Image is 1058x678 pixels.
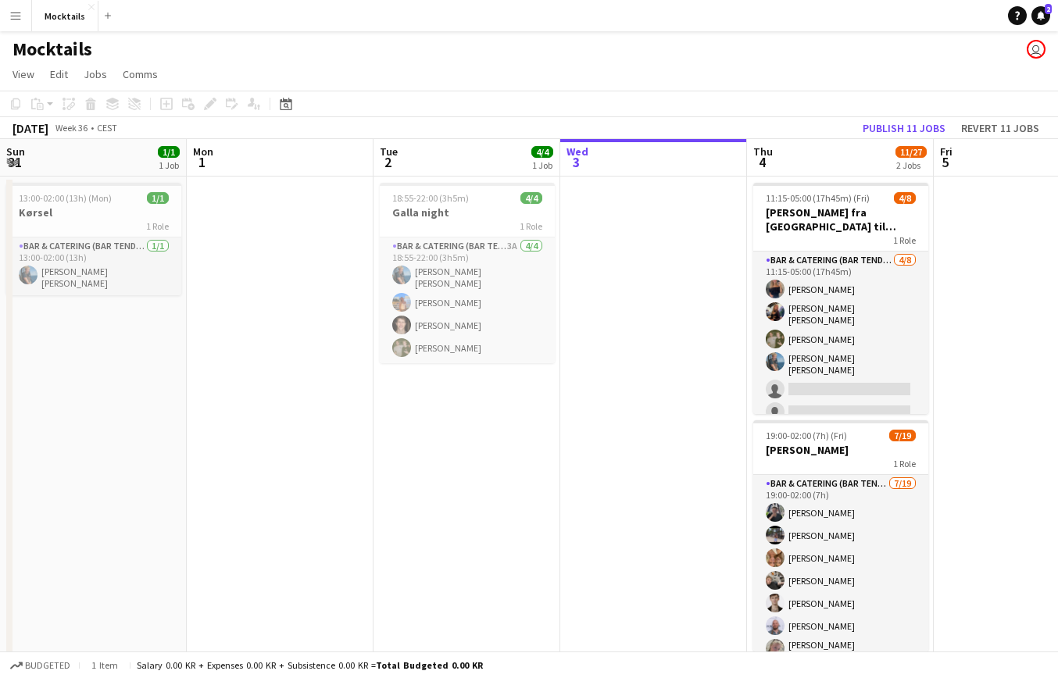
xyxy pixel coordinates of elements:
[893,458,916,469] span: 1 Role
[392,192,469,204] span: 18:55-22:00 (3h5m)
[520,220,542,232] span: 1 Role
[25,660,70,671] span: Budgeted
[893,234,916,246] span: 1 Role
[889,430,916,441] span: 7/19
[894,192,916,204] span: 4/8
[753,183,928,414] app-job-card: 11:15-05:00 (17h45m) (Fri)4/8[PERSON_NAME] fra [GEOGRAPHIC_DATA] til [GEOGRAPHIC_DATA]1 RoleBar &...
[955,118,1045,138] button: Revert 11 jobs
[13,120,48,136] div: [DATE]
[6,237,181,295] app-card-role: Bar & Catering (Bar Tender)1/113:00-02:00 (13h)[PERSON_NAME] [PERSON_NAME]
[6,205,181,219] h3: Kørsel
[520,192,542,204] span: 4/4
[751,153,773,171] span: 4
[4,153,25,171] span: 31
[531,146,553,158] span: 4/4
[86,659,123,671] span: 1 item
[753,205,928,234] h3: [PERSON_NAME] fra [GEOGRAPHIC_DATA] til [GEOGRAPHIC_DATA]
[193,145,213,159] span: Mon
[753,145,773,159] span: Thu
[380,237,555,363] app-card-role: Bar & Catering (Bar Tender)3A4/418:55-22:00 (3h5m)[PERSON_NAME] [PERSON_NAME][PERSON_NAME][PERSON...
[32,1,98,31] button: Mocktails
[159,159,179,171] div: 1 Job
[19,192,112,204] span: 13:00-02:00 (13h) (Mon)
[13,37,92,61] h1: Mocktails
[1031,6,1050,25] a: 2
[940,145,953,159] span: Fri
[13,67,34,81] span: View
[6,64,41,84] a: View
[376,659,483,671] span: Total Budgeted 0.00 KR
[137,659,483,671] div: Salary 0.00 KR + Expenses 0.00 KR + Subsistence 0.00 KR =
[753,443,928,457] h3: [PERSON_NAME]
[896,159,926,171] div: 2 Jobs
[753,252,928,473] app-card-role: Bar & Catering (Bar Tender)4/811:15-05:00 (17h45m)[PERSON_NAME][PERSON_NAME] [PERSON_NAME] [PERSO...
[50,67,68,81] span: Edit
[380,205,555,219] h3: Galla night
[146,220,169,232] span: 1 Role
[895,146,927,158] span: 11/27
[123,67,158,81] span: Comms
[97,122,117,134] div: CEST
[377,153,398,171] span: 2
[6,145,25,159] span: Sun
[766,430,847,441] span: 19:00-02:00 (7h) (Fri)
[52,122,91,134] span: Week 36
[856,118,952,138] button: Publish 11 jobs
[158,146,180,158] span: 1/1
[564,153,588,171] span: 3
[191,153,213,171] span: 1
[84,67,107,81] span: Jobs
[766,192,870,204] span: 11:15-05:00 (17h45m) (Fri)
[6,183,181,295] app-job-card: 13:00-02:00 (13h) (Mon)1/1Kørsel1 RoleBar & Catering (Bar Tender)1/113:00-02:00 (13h)[PERSON_NAME...
[77,64,113,84] a: Jobs
[380,145,398,159] span: Tue
[380,183,555,363] app-job-card: 18:55-22:00 (3h5m)4/4Galla night1 RoleBar & Catering (Bar Tender)3A4/418:55-22:00 (3h5m)[PERSON_N...
[147,192,169,204] span: 1/1
[938,153,953,171] span: 5
[753,420,928,651] app-job-card: 19:00-02:00 (7h) (Fri)7/19[PERSON_NAME]1 RoleBar & Catering (Bar Tender)7/1919:00-02:00 (7h)[PERS...
[567,145,588,159] span: Wed
[1045,4,1052,14] span: 2
[1027,40,1045,59] app-user-avatar: Hektor Pantas
[532,159,552,171] div: 1 Job
[8,657,73,674] button: Budgeted
[116,64,164,84] a: Comms
[44,64,74,84] a: Edit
